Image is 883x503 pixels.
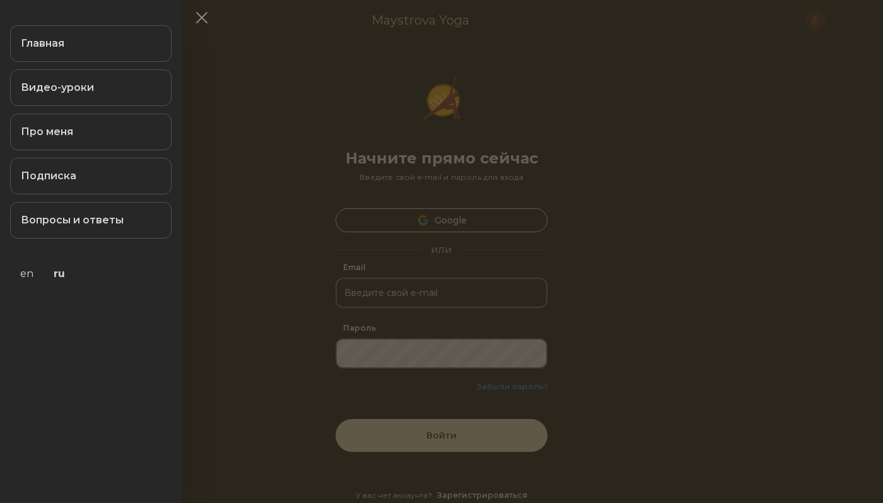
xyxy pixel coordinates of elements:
[10,25,172,62] a: Главная
[10,202,172,239] a: Вопросы и ответы
[10,158,172,194] a: Подписка
[44,256,75,292] a: ru
[10,256,44,292] a: en
[10,114,172,150] a: Про меня
[10,69,172,106] a: Видео-уроки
